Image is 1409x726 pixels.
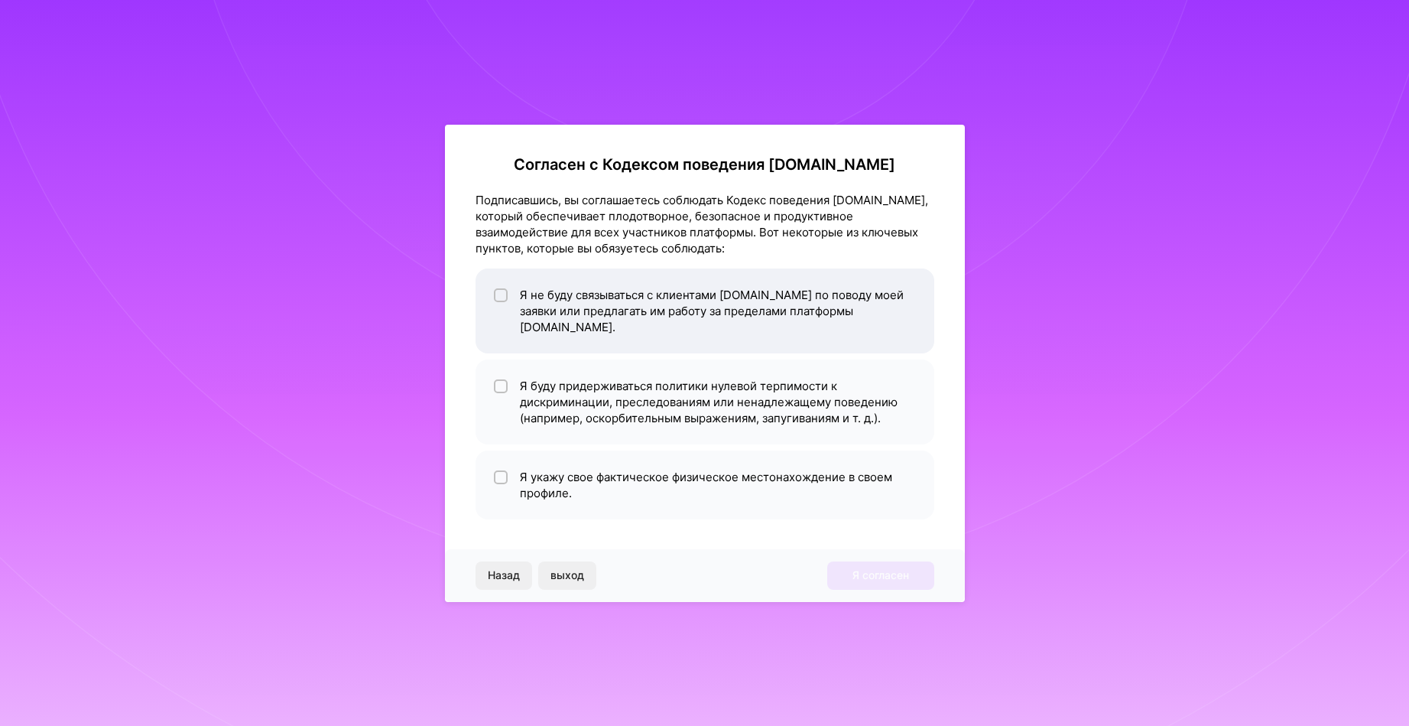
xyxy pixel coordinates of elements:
button: выход [538,562,596,589]
font: Я не буду связываться с клиентами [DOMAIN_NAME] по поводу моей заявки или предлагать им работу за... [520,288,904,334]
font: Я буду придерживаться политики нулевой терпимости к дискриминации, преследованиям или ненадлежаще... [520,379,898,425]
font: Я укажу свое фактическое физическое местонахождение в своем профиле. [520,470,892,500]
button: Назад [476,562,532,589]
font: выход [550,568,584,581]
font: Согласен с Кодексом поведения [DOMAIN_NAME] [514,155,895,174]
font: Назад [488,568,520,581]
font: Подписавшись, вы соглашаетесь соблюдать Кодекс поведения [DOMAIN_NAME], который обеспечивает плод... [476,193,928,256]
